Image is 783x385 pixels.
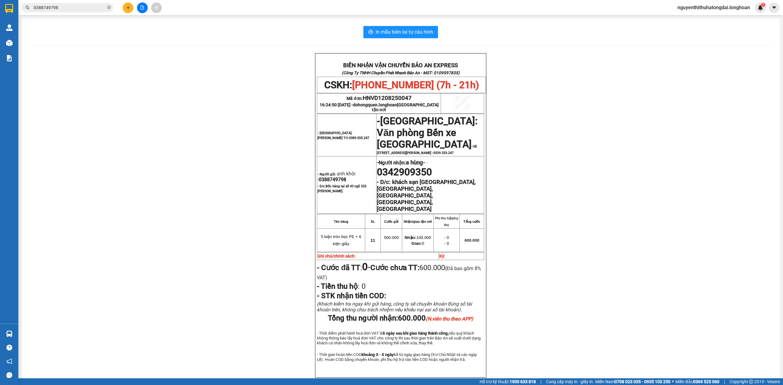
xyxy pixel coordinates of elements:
[463,220,480,223] strong: Tổng cước
[426,316,473,322] em: (N.viên thu theo APP)
[377,115,380,127] span: -
[371,220,375,223] strong: SL
[324,79,479,91] span: CSKH:
[140,5,144,10] span: file-add
[352,79,479,91] span: [PHONE_NUMBER] (7h - 21h)
[465,238,479,243] span: 600.000
[675,378,719,385] span: Miền Bắc
[317,331,480,345] span: - Thời điểm phát hành hoá đơn VAT là nếu quý khách không thông báo lấy hoá đơn VAT cho công ty th...
[362,261,370,273] span: -
[377,115,477,150] span: [GEOGRAPHIC_DATA]: Văn phòng Bến xe [GEOGRAPHIC_DATA]
[154,5,158,10] span: aim
[317,131,369,140] span: - [GEOGRAPHIC_DATA]: [PERSON_NAME] Trì-
[769,2,779,13] button: caret-down
[317,301,472,313] span: (Khách kiểm tra ngay khi gửi hàng, công ty sẽ chuyển khoản đúng số tài khoản trên, không chịu trá...
[353,102,439,112] span: dohongquan.longhoan
[673,4,755,11] span: nguyenthithuhatongdai.longhoan
[6,358,12,364] span: notification
[317,171,355,182] span: anh khôi -
[6,345,12,350] span: question-circle
[317,291,386,300] span: - STK nhận tiền COD:
[317,263,370,272] span: :
[363,26,438,38] button: printerIn mẫu biên lai tự cấu hình
[540,378,541,385] span: |
[368,29,373,35] span: printer
[317,282,366,291] span: :
[6,372,12,378] span: message
[435,216,458,227] strong: Phí thu hộ/phụ thu
[510,379,536,384] strong: 1900 633 818
[377,166,432,178] span: 0342909350
[398,314,473,322] span: 600.000
[444,235,449,240] span: - 0
[480,378,536,385] span: Hỗ trợ kỹ thuật:
[595,378,670,385] span: Miền Nam
[317,282,358,291] strong: - Tiền thu hộ
[724,378,725,385] span: |
[444,241,449,246] span: - 0
[758,5,763,10] img: icon-new-feature
[107,5,111,11] span: close-circle
[377,179,476,212] strong: khách sạn [GEOGRAPHIC_DATA], [GEOGRAPHIC_DATA], [GEOGRAPHIC_DATA], [GEOGRAPHIC_DATA], [GEOGRAPHIC...
[342,71,460,75] strong: (Công Ty TNHH Chuyển Phát Nhanh Bảo An - MST: 0109597835)
[379,160,425,166] span: Người nhận:
[377,179,391,185] strong: - D/c:
[321,234,361,246] span: 5 kiện tròn bọc FE + 6 kiện giấy
[126,5,130,10] span: plus
[405,235,431,240] span: 100.000
[137,2,148,13] button: file-add
[405,235,416,240] strong: Nhận:
[370,263,419,272] strong: Cước chưa TT:
[360,282,366,291] span: 0
[384,235,399,240] span: 500.000
[319,177,346,182] span: 0388749798
[151,2,162,13] button: aim
[372,102,439,112] span: [GEOGRAPHIC_DATA] tận nơi
[317,184,366,193] strong: - D/c:
[762,3,764,7] span: 1
[771,5,777,10] span: caret-down
[672,380,674,383] span: ⚪️
[693,379,719,384] strong: 0369 525 060
[317,184,366,193] span: Bốc hàng tại số 43 ngõ 325 [PERSON_NAME]
[347,96,412,101] span: Mã đơn:
[370,238,375,243] span: 11
[384,220,399,223] strong: Cước gửi
[6,40,13,46] img: warehouse-icon
[320,102,439,112] span: 16:24:50 [DATE] -
[425,160,428,166] span: -
[377,121,477,155] span: -
[317,263,360,272] strong: - Cước đã TT
[349,136,369,140] span: 0389.555.247
[334,220,348,223] strong: Tên hàng
[107,5,111,9] span: close-circle
[411,241,422,246] strong: Giao:
[6,55,13,61] img: solution-icon
[123,2,133,13] button: plus
[6,331,13,337] img: warehouse-icon
[328,314,473,322] span: Tổng thu người nhận:
[34,4,106,11] input: Tìm tên, số ĐT hoặc mã đơn
[363,95,412,101] span: HNVD1208250047
[383,331,449,335] strong: 5 ngày sau khi giao hàng thành công,
[6,24,13,31] img: warehouse-icon
[317,172,336,176] strong: - Người gửi:
[5,4,13,13] img: logo-vxr
[25,5,30,10] span: search
[546,378,594,385] span: Cung cấp máy in - giấy in:
[377,159,425,166] strong: -
[614,379,670,384] strong: 0708 023 035 - 0935 103 250
[362,261,368,273] strong: 0
[362,352,394,357] strong: khoảng 3 - 5 ngày
[343,62,458,69] strong: BIÊN NHẬN VẬN CHUYỂN BẢO AN EXPRESS
[317,254,356,258] strong: Ghi chú/chính sách:
[317,352,477,362] span: - Thời gian hoàn tiền COD kể từ ngày giao hàng (trừ Chủ Nhật và các ngày Lễ). Hoàn COD bằng chuyể...
[749,380,753,384] span: copyright
[404,220,432,223] strong: Nhận/giao tận nơi
[761,3,765,7] sup: 1
[439,254,445,258] strong: Ký:
[406,159,425,166] span: a hùng-
[376,28,433,36] span: In mẫu biên lai tự cấu hình
[433,151,454,155] span: 0339.333.247
[411,241,424,246] span: 0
